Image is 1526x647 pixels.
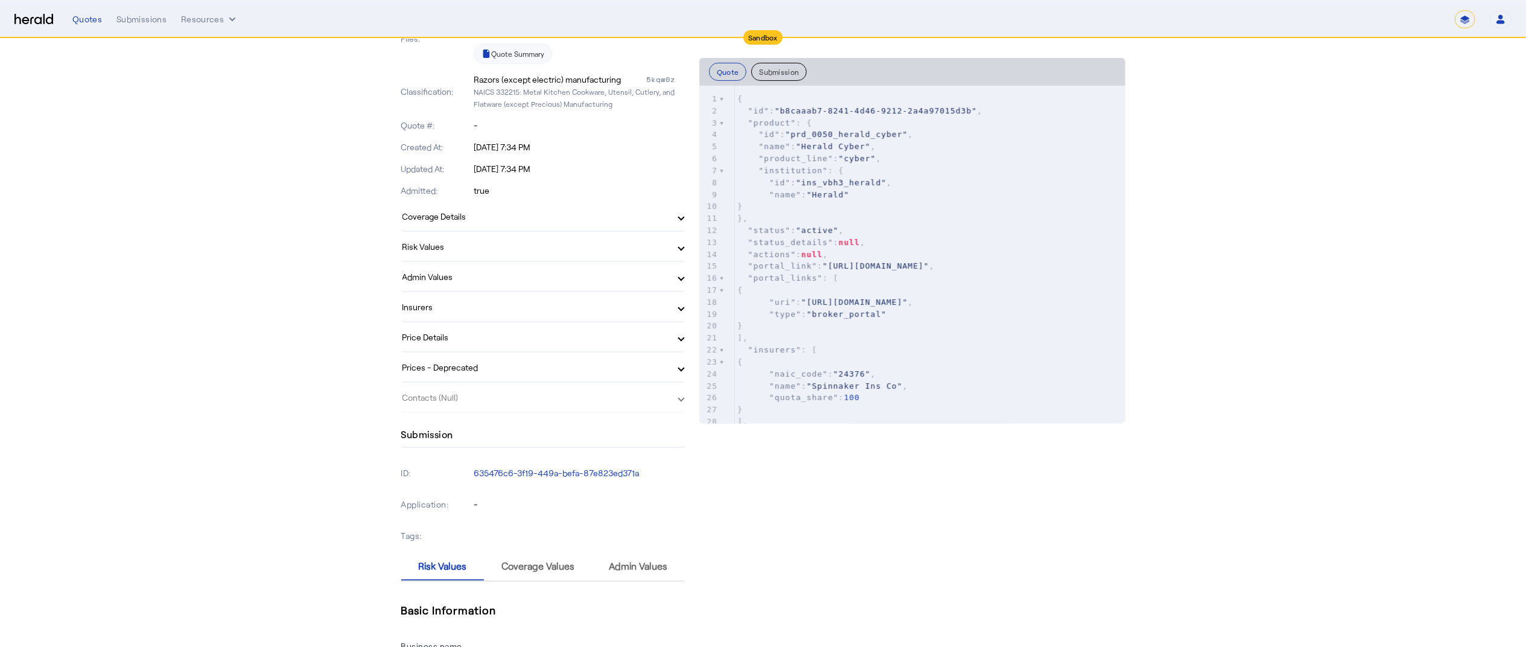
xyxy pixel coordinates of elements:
p: Application: [401,496,472,513]
p: - [474,120,685,132]
div: 5 [699,141,719,153]
div: 9 [699,189,719,201]
span: "[URL][DOMAIN_NAME]" [801,298,908,307]
p: ID: [401,465,472,482]
p: Files: [401,33,472,45]
div: 18 [699,296,719,308]
span: : , [737,154,881,163]
mat-expansion-panel-header: Price Details [401,322,685,351]
div: Razors (except electric) manufacturing [474,74,621,86]
mat-panel-title: Admin Values [402,270,669,283]
div: 3 [699,117,719,129]
span: } [737,321,743,330]
div: 14 [699,249,719,261]
span: : { [737,166,844,175]
span: : [ [737,273,839,282]
p: Admitted: [401,185,472,197]
span: "cyber" [839,154,876,163]
span: "insurers" [748,345,801,354]
herald-code-block: quote [699,86,1125,424]
mat-panel-title: Risk Values [402,240,669,253]
p: true [474,185,685,197]
span: "name" [769,381,801,390]
span: : , [737,250,828,259]
img: Herald Logo [14,14,53,25]
span: : , [737,178,892,187]
span: "broker_portal" [807,310,886,319]
span: "active" [796,226,839,235]
span: "24376" [833,369,871,378]
span: } [737,405,743,414]
span: "institution" [758,166,828,175]
mat-expansion-panel-header: Prices - Deprecated [401,352,685,381]
div: 22 [699,344,719,356]
span: null [801,250,822,259]
span: : [737,190,849,199]
button: Submission [751,63,807,81]
span: : [737,310,886,319]
mat-panel-title: Prices - Deprecated [402,361,669,374]
div: 2 [699,105,719,117]
div: 12 [699,225,719,237]
a: Quote Summary [474,43,552,64]
span: "Spinnaker Ins Co" [807,381,903,390]
mat-expansion-panel-header: Admin Values [401,262,685,291]
div: 21 [699,332,719,344]
span: "portal_link" [748,261,818,270]
div: 6 [699,153,719,165]
div: 28 [699,416,719,428]
div: 1 [699,93,719,105]
span: "b8caaab7-8241-4d46-9212-2a4a97015d3b" [775,106,977,115]
span: : , [737,381,908,390]
mat-panel-title: Price Details [402,331,669,343]
div: 27 [699,404,719,416]
span: { [737,285,743,295]
mat-expansion-panel-header: Risk Values [401,232,685,261]
span: "quota_share" [769,393,839,402]
div: Submissions [116,13,167,25]
button: Resources dropdown menu [181,13,238,25]
h5: Basic Information [401,601,685,619]
span: : , [737,226,844,235]
div: 8 [699,177,719,189]
div: 15 [699,260,719,272]
p: Created At: [401,141,472,153]
span: : , [737,238,865,247]
span: ], [737,417,748,426]
span: Coverage Values [501,561,574,571]
mat-panel-title: Coverage Details [402,210,669,223]
div: 23 [699,356,719,368]
span: : , [737,298,913,307]
span: "actions" [748,250,796,259]
div: 4 [699,129,719,141]
span: } [737,202,743,211]
span: "ins_vbh3_herald" [796,178,886,187]
div: 10 [699,200,719,212]
span: "product" [748,118,796,127]
p: Quote #: [401,120,472,132]
div: 13 [699,237,719,249]
div: 16 [699,272,719,284]
span: Risk Values [418,561,466,571]
p: Classification: [401,86,472,98]
p: NAICS 332215: Metal Kitchen Cookware, Utensil, Cutlery, and Flatware (except Precious) Manufacturing [474,86,685,110]
span: }, [737,214,748,223]
div: 11 [699,212,719,225]
mat-expansion-panel-header: Insurers [401,292,685,321]
span: : , [737,142,876,151]
div: 24 [699,368,719,380]
span: : , [737,261,935,270]
span: : [737,393,860,402]
p: [DATE] 7:34 PM [474,141,685,153]
span: : , [737,130,913,139]
div: 5kqw0z [646,74,685,86]
span: "uri" [769,298,796,307]
div: 26 [699,392,719,404]
span: : , [737,369,876,378]
span: "portal_links" [748,273,823,282]
span: "status" [748,226,791,235]
span: null [839,238,860,247]
span: "name" [758,142,790,151]
span: "naic_code" [769,369,828,378]
span: : { [737,118,812,127]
